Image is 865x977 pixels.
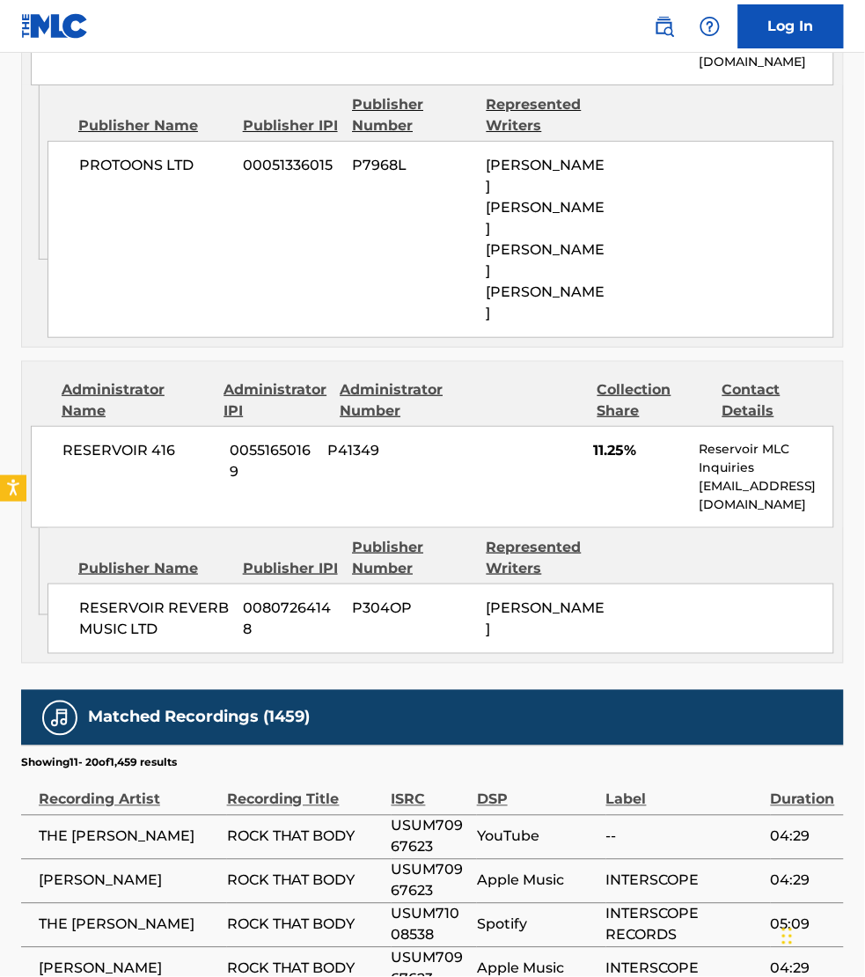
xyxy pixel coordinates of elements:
[243,598,339,640] span: 00807264148
[699,34,833,71] p: [EMAIL_ADDRESS][DOMAIN_NAME]
[771,915,835,936] span: 05:09
[606,870,762,892] span: INTERSCOPE
[593,440,685,461] span: 11.25%
[647,9,682,44] a: Public Search
[62,440,216,461] span: RESERVOIR 416
[597,379,709,422] div: Collection Share
[700,16,721,37] img: help
[353,155,473,176] span: P7968L
[328,440,443,461] span: P41349
[782,910,793,963] div: Drag
[243,155,339,176] span: 00051336015
[722,379,834,422] div: Contact Details
[353,598,473,619] span: P304OP
[699,440,833,477] p: Reservoir MLC Inquiries
[340,379,451,422] div: Administrator Number
[39,826,218,848] span: THE [PERSON_NAME]
[699,477,833,514] p: [EMAIL_ADDRESS][DOMAIN_NAME]
[224,379,326,422] div: Administrator IPI
[227,826,383,848] span: ROCK THAT BODY
[39,870,218,892] span: [PERSON_NAME]
[21,13,89,39] img: MLC Logo
[606,826,762,848] span: --
[771,771,835,811] div: Duration
[78,115,230,136] div: Publisher Name
[693,9,728,44] div: Help
[78,558,230,579] div: Publisher Name
[227,771,383,811] div: Recording Title
[392,860,468,902] span: USUM70967623
[230,440,314,482] span: 00551650169
[487,157,605,321] span: [PERSON_NAME] [PERSON_NAME] [PERSON_NAME] [PERSON_NAME]
[352,537,473,579] div: Publisher Number
[79,155,230,176] span: PROTOONS LTD
[79,598,230,640] span: RESERVOIR REVERB MUSIC LTD
[777,893,865,977] iframe: Chat Widget
[21,755,177,771] p: Showing 11 - 20 of 1,459 results
[243,115,340,136] div: Publisher IPI
[49,708,70,729] img: Matched Recordings
[392,771,468,811] div: ISRC
[227,870,383,892] span: ROCK THAT BODY
[771,870,835,892] span: 04:29
[606,771,762,811] div: Label
[654,16,675,37] img: search
[243,558,340,579] div: Publisher IPI
[487,94,607,136] div: Represented Writers
[62,379,210,422] div: Administrator Name
[738,4,844,48] a: Log In
[88,708,310,728] h5: Matched Recordings (1459)
[392,816,468,858] span: USUM70967623
[477,870,597,892] span: Apple Music
[392,904,468,946] span: USUM71008538
[771,826,835,848] span: 04:29
[352,94,473,136] div: Publisher Number
[477,915,597,936] span: Spotify
[477,826,597,848] span: YouTube
[227,915,383,936] span: ROCK THAT BODY
[477,771,597,811] div: DSP
[606,904,762,946] span: INTERSCOPE RECORDS
[487,537,607,579] div: Represented Writers
[39,771,218,811] div: Recording Artist
[39,915,218,936] span: THE [PERSON_NAME]
[487,599,605,637] span: [PERSON_NAME]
